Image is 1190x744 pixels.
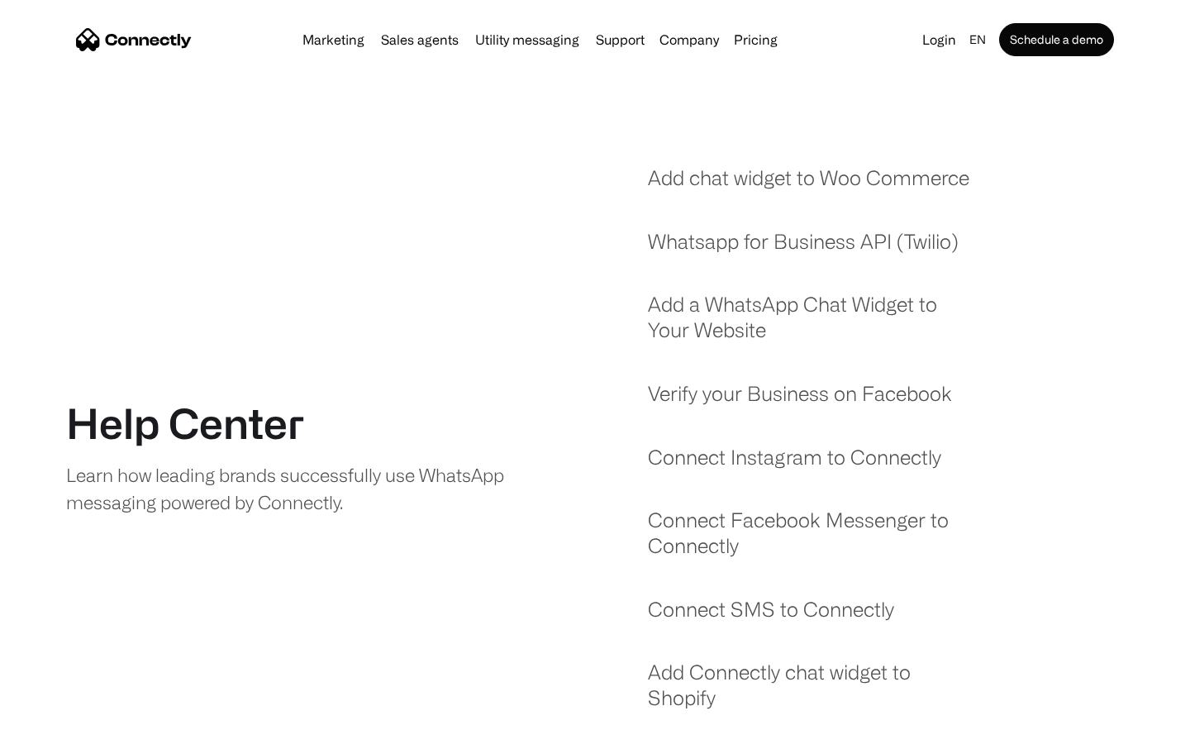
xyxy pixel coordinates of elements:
a: Verify your Business on Facebook [648,381,952,423]
div: Company [659,28,719,51]
a: Schedule a demo [999,23,1114,56]
div: en [963,28,996,51]
div: Learn how leading brands successfully use WhatsApp messaging powered by Connectly. [66,461,518,516]
div: en [969,28,986,51]
h1: Help Center [66,398,304,448]
a: Sales agents [374,33,465,46]
a: Add Connectly chat widget to Shopify [648,660,981,727]
a: Connect Instagram to Connectly [648,445,941,487]
aside: Language selected: English [17,713,99,738]
a: Add a WhatsApp Chat Widget to Your Website [648,292,981,359]
a: Support [589,33,651,46]
a: home [76,27,192,52]
a: Whatsapp for Business API (Twilio) [648,229,959,271]
a: Add chat widget to Woo Commerce [648,165,969,207]
a: Connect Facebook Messenger to Connectly [648,508,981,575]
a: Login [916,28,963,51]
a: Marketing [296,33,371,46]
a: Pricing [727,33,784,46]
a: Connect SMS to Connectly [648,597,894,639]
a: Utility messaging [469,33,586,46]
div: Company [654,28,724,51]
ul: Language list [33,715,99,738]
